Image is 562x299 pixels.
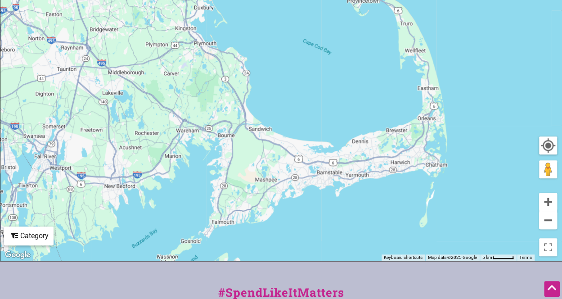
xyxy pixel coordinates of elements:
[3,249,32,261] a: Open this area in Google Maps (opens a new window)
[384,254,423,261] button: Keyboard shortcuts
[539,211,557,229] button: Zoom out
[538,237,558,257] button: Toggle fullscreen view
[519,255,532,260] a: Terms
[544,281,560,297] div: Scroll Back to Top
[482,255,492,260] span: 5 km
[539,160,557,178] button: Drag Pegman onto the map to open Street View
[539,193,557,211] button: Zoom in
[480,254,517,261] button: Map Scale: 5 km per 44 pixels
[5,227,53,245] div: Category
[539,136,557,154] button: Your Location
[428,255,477,260] span: Map data ©2025 Google
[4,227,54,245] div: Filter by category
[3,249,32,261] img: Google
